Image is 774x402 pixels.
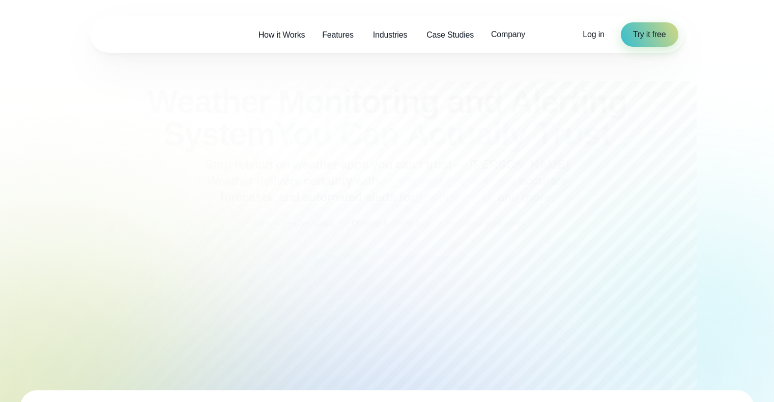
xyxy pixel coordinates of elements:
[491,28,525,41] span: Company
[583,30,604,39] span: Log in
[426,29,474,41] span: Case Studies
[373,29,407,41] span: Industries
[621,22,678,47] a: Try it free
[633,28,666,41] span: Try it free
[418,24,482,45] a: Case Studies
[250,24,314,45] a: How it Works
[583,28,604,41] a: Log in
[322,29,354,41] span: Features
[259,29,305,41] span: How it Works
